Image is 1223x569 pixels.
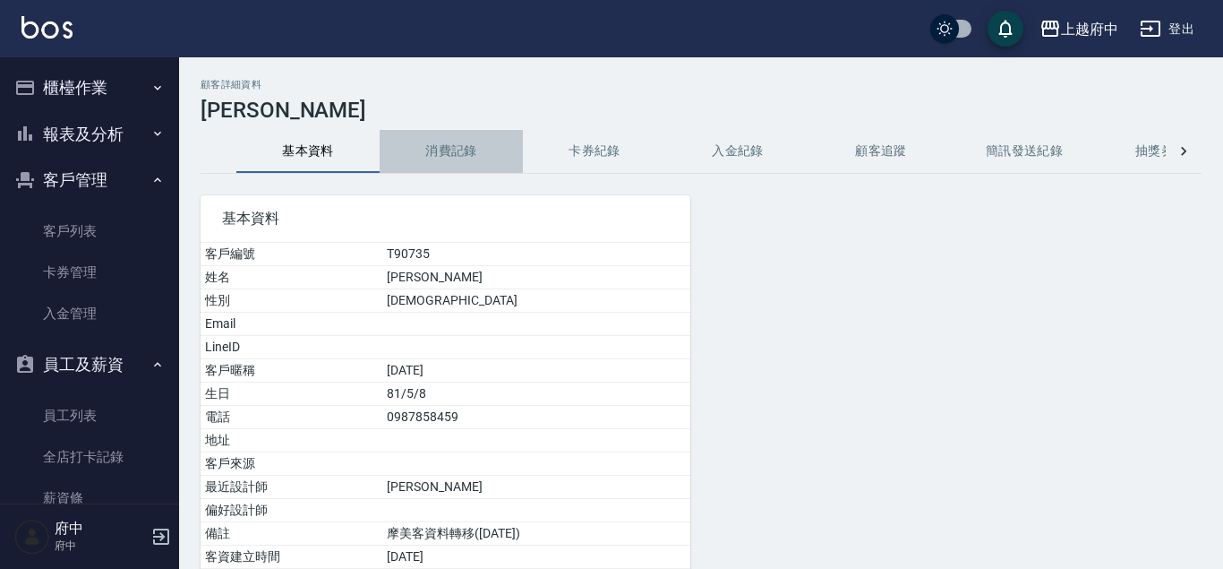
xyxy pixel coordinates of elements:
[7,65,172,111] button: 櫃檯作業
[201,266,382,289] td: 姓名
[1061,18,1118,40] div: 上越府中
[382,359,690,383] td: [DATE]
[201,522,382,546] td: 備註
[7,111,172,158] button: 報表及分析
[988,11,1023,47] button: save
[1133,13,1202,46] button: 登出
[7,395,172,436] a: 員工列表
[201,476,382,499] td: 最近設計師
[201,79,1202,91] h2: 顧客詳細資料
[382,243,690,266] td: T90735
[382,266,690,289] td: [PERSON_NAME]
[201,336,382,359] td: LineID
[201,453,382,476] td: 客戶來源
[7,436,172,478] a: 全店打卡記錄
[7,293,172,334] a: 入金管理
[201,313,382,336] td: Email
[953,130,1096,173] button: 簡訊發送紀錄
[201,243,382,266] td: 客戶編號
[382,522,690,546] td: 摩美客資料轉移([DATE])
[201,429,382,453] td: 地址
[382,383,690,406] td: 81/5/8
[382,289,690,313] td: [DEMOGRAPHIC_DATA]
[55,538,146,554] p: 府中
[7,341,172,388] button: 員工及薪資
[809,130,953,173] button: 顧客追蹤
[14,519,50,555] img: Person
[201,499,382,522] td: 偏好設計師
[666,130,809,173] button: 入金紀錄
[55,520,146,538] h5: 府中
[201,289,382,313] td: 性別
[382,406,690,429] td: 0987858459
[201,406,382,429] td: 電話
[201,359,382,383] td: 客戶暱稱
[236,130,380,173] button: 基本資料
[201,383,382,406] td: 生日
[201,98,1202,123] h3: [PERSON_NAME]
[7,252,172,293] a: 卡券管理
[7,157,172,203] button: 客戶管理
[21,16,73,39] img: Logo
[382,476,690,499] td: [PERSON_NAME]
[7,211,172,252] a: 客戶列表
[523,130,666,173] button: 卡券紀錄
[7,478,172,519] a: 薪資條
[222,210,669,228] span: 基本資料
[380,130,523,173] button: 消費記錄
[1032,11,1125,47] button: 上越府中
[382,546,690,569] td: [DATE]
[201,546,382,569] td: 客資建立時間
